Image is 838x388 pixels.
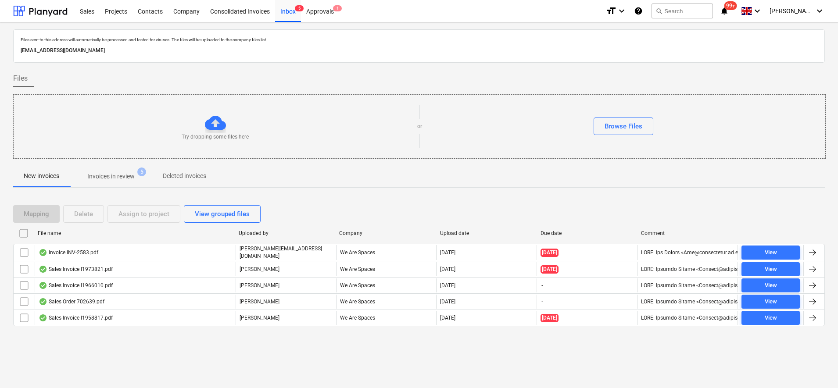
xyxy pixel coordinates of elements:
p: or [417,123,422,130]
div: [DATE] [440,249,455,256]
div: Try dropping some files hereorBrowse Files [13,94,826,159]
div: Sales Invoice I1958817.pdf [39,314,113,321]
span: [PERSON_NAME] [770,7,813,14]
p: Files sent to this address will automatically be processed and tested for viruses. The files will... [21,37,817,43]
button: View [741,246,800,260]
div: Upload date [440,230,534,236]
div: Invoice INV-2583.pdf [39,249,98,256]
div: OCR finished [39,249,47,256]
button: Search [652,4,713,18]
button: View [741,311,800,325]
div: View [765,264,777,274]
p: [PERSON_NAME][EMAIL_ADDRESS][DOMAIN_NAME] [240,245,333,260]
p: [EMAIL_ADDRESS][DOMAIN_NAME] [21,46,817,55]
span: Files [13,73,28,84]
span: - [541,298,544,306]
div: [DATE] [440,315,455,321]
div: View [765,297,777,307]
span: 1 [333,5,342,11]
div: OCR finished [39,298,47,305]
button: View [741,278,800,292]
div: [DATE] [440,282,455,288]
div: Sales Invoice I1966010.pdf [39,282,113,289]
div: Browse Files [605,121,642,132]
div: Sales Order 702639.pdf [39,298,104,305]
p: [PERSON_NAME] [240,314,279,322]
i: notifications [720,6,729,16]
div: We Are Spaces [336,295,437,309]
div: [DATE] [440,299,455,305]
button: View [741,262,800,276]
p: [PERSON_NAME] [240,298,279,306]
div: [DATE] [440,266,455,272]
iframe: Chat Widget [794,346,838,388]
p: Try dropping some files here [182,133,249,141]
div: View [765,281,777,291]
div: Comment [641,230,734,236]
span: - [541,282,544,289]
div: Uploaded by [239,230,332,236]
button: Browse Files [594,117,653,135]
span: 5 [295,5,304,11]
i: format_size [606,6,616,16]
i: Knowledge base [634,6,643,16]
span: [DATE] [541,265,559,274]
div: Sales Invoice I1973821.pdf [39,266,113,273]
p: Deleted invoices [163,171,206,181]
div: We Are Spaces [336,311,437,325]
div: We Are Spaces [336,278,437,292]
div: Company [339,230,433,236]
p: [PERSON_NAME] [240,282,279,289]
span: search [655,7,663,14]
div: Due date [541,230,634,236]
div: View [765,313,777,323]
span: [DATE] [541,314,559,322]
span: 99+ [724,1,737,10]
div: OCR finished [39,266,47,273]
span: [DATE] [541,249,559,257]
div: OCR finished [39,282,47,289]
i: keyboard_arrow_down [616,6,627,16]
div: OCR finished [39,314,47,321]
button: View grouped files [184,205,261,223]
span: 5 [137,167,146,176]
div: File name [38,230,232,236]
i: keyboard_arrow_down [814,6,825,16]
div: We Are Spaces [336,262,437,276]
p: [PERSON_NAME] [240,266,279,273]
i: keyboard_arrow_down [752,6,763,16]
p: New invoices [24,171,59,181]
p: Invoices in review [87,172,135,181]
div: We Are Spaces [336,245,437,260]
div: View [765,248,777,258]
button: View [741,295,800,309]
div: View grouped files [195,208,250,220]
